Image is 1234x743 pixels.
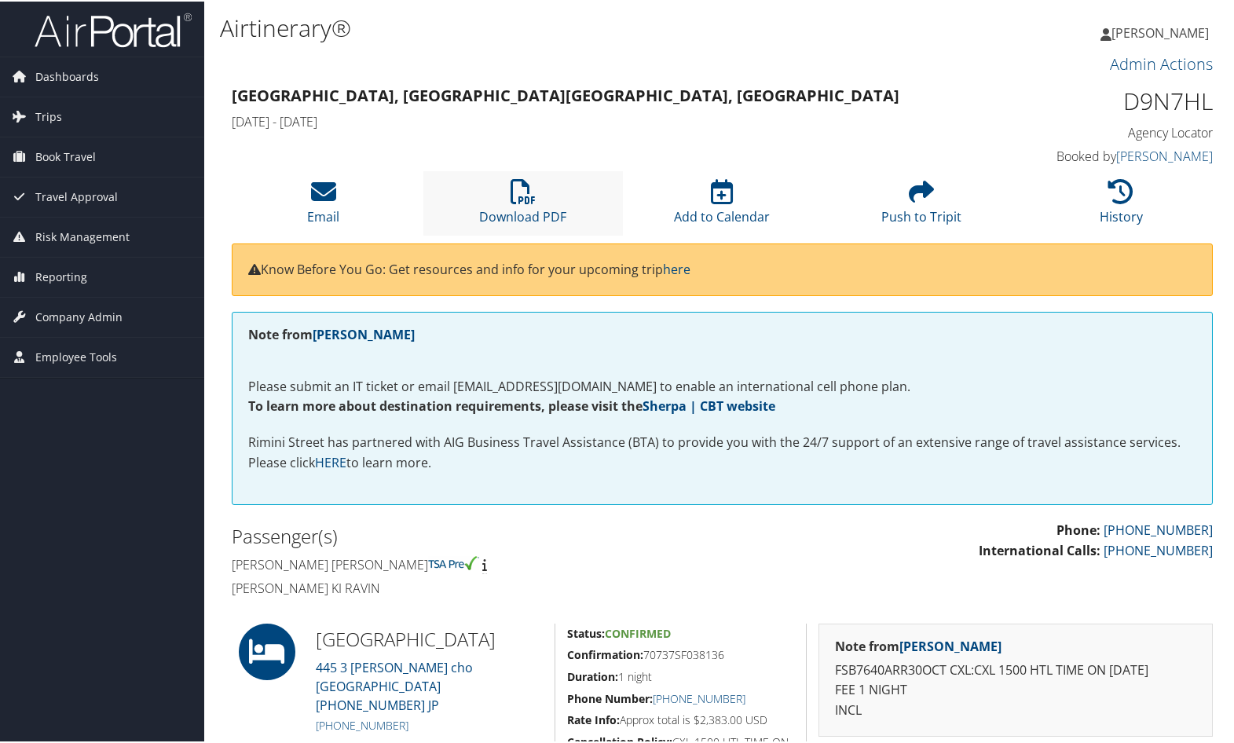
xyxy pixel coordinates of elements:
[232,83,899,104] strong: [GEOGRAPHIC_DATA], [GEOGRAPHIC_DATA] [GEOGRAPHIC_DATA], [GEOGRAPHIC_DATA]
[653,690,745,705] a: [PHONE_NUMBER]
[1110,52,1213,73] a: Admin Actions
[567,646,794,661] h5: 70737SF038136
[663,259,690,276] a: here
[835,636,1001,653] strong: Note from
[316,624,544,651] h2: [GEOGRAPHIC_DATA]
[567,668,794,683] h5: 1 night
[248,355,1196,415] p: Please submit an IT ticket or email [EMAIL_ADDRESS][DOMAIN_NAME] to enable an international cell ...
[1104,520,1213,537] a: [PHONE_NUMBER]
[605,624,671,639] span: Confirmed
[35,296,123,335] span: Company Admin
[35,136,96,175] span: Book Travel
[220,10,890,43] h1: Airtinerary®
[35,10,192,47] img: airportal-logo.png
[316,716,408,731] a: [PHONE_NUMBER]
[316,657,473,712] a: 445 3 [PERSON_NAME] cho[GEOGRAPHIC_DATA] [PHONE_NUMBER] JP
[899,636,1001,653] a: [PERSON_NAME]
[1116,146,1213,163] a: [PERSON_NAME]
[35,256,87,295] span: Reporting
[674,186,770,224] a: Add to Calendar
[979,540,1100,558] strong: International Calls:
[313,324,415,342] a: [PERSON_NAME]
[35,336,117,375] span: Employee Tools
[428,555,479,569] img: tsa-precheck.png
[479,186,566,224] a: Download PDF
[567,624,605,639] strong: Status:
[307,186,339,224] a: Email
[315,452,346,470] a: HERE
[248,396,775,413] strong: To learn more about destination requirements, please visit the
[567,668,618,683] strong: Duration:
[985,83,1213,116] h1: D9N7HL
[567,690,653,705] strong: Phone Number:
[35,56,99,95] span: Dashboards
[35,216,130,255] span: Risk Management
[985,146,1213,163] h4: Booked by
[835,659,1196,719] p: FSB7640ARR30OCT CXL:CXL 1500 HTL TIME ON [DATE] FEE 1 NIGHT INCL
[643,396,775,413] a: Sherpa | CBT website
[567,711,794,727] h5: Approx total is $2,383.00 USD
[881,186,961,224] a: Push to Tripit
[567,711,620,726] strong: Rate Info:
[1100,186,1143,224] a: History
[1056,520,1100,537] strong: Phone:
[232,578,711,595] h4: [PERSON_NAME] ki Ravin
[1104,540,1213,558] a: [PHONE_NUMBER]
[35,176,118,215] span: Travel Approval
[232,555,711,572] h4: [PERSON_NAME] [PERSON_NAME]
[248,431,1196,471] p: Rimini Street has partnered with AIG Business Travel Assistance (BTA) to provide you with the 24/...
[1100,8,1225,55] a: [PERSON_NAME]
[232,112,961,129] h4: [DATE] - [DATE]
[567,646,643,661] strong: Confirmation:
[248,258,1196,279] p: Know Before You Go: Get resources and info for your upcoming trip
[1111,23,1209,40] span: [PERSON_NAME]
[232,522,711,548] h2: Passenger(s)
[35,96,62,135] span: Trips
[985,123,1213,140] h4: Agency Locator
[248,324,415,342] strong: Note from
